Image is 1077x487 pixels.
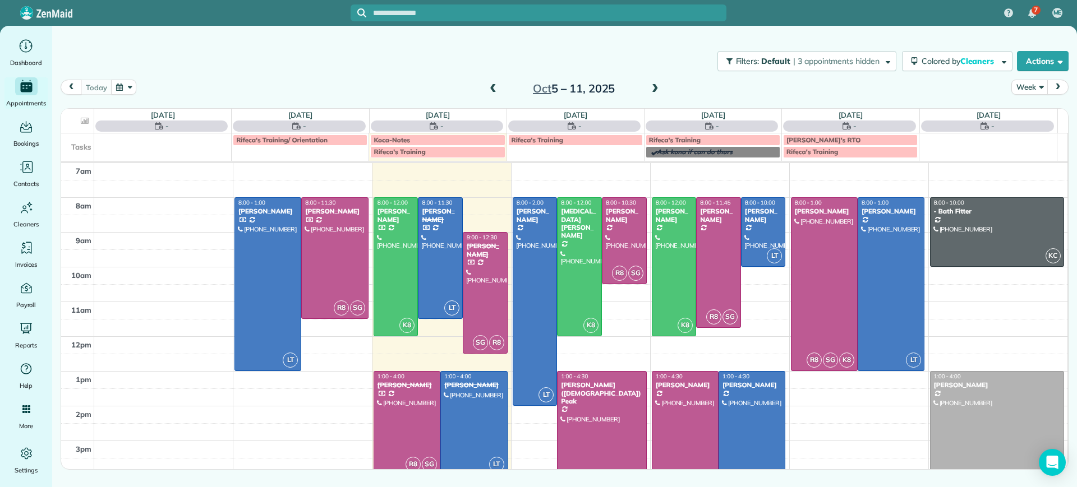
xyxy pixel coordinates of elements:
[4,77,48,109] a: Appointments
[1034,6,1038,15] span: 7
[76,375,91,384] span: 1pm
[4,37,48,68] a: Dashboard
[807,353,822,368] span: R8
[655,381,715,389] div: [PERSON_NAME]
[16,299,36,310] span: Payroll
[426,110,450,119] a: [DATE]
[351,8,366,17] button: Focus search
[839,110,863,119] a: [DATE]
[378,373,404,380] span: 1:00 - 4:00
[377,381,437,389] div: [PERSON_NAME]
[76,166,91,175] span: 7am
[19,420,33,432] span: More
[357,8,366,17] svg: Focus search
[305,207,365,215] div: [PERSON_NAME]
[13,219,39,230] span: Cleaners
[560,381,643,405] div: [PERSON_NAME] ([DEMOGRAPHIC_DATA]) Peak
[288,110,312,119] a: [DATE]
[583,318,599,333] span: K8
[165,120,169,132] span: -
[823,353,838,368] span: SG
[717,51,896,71] button: Filters: Default | 3 appointments hidden
[538,387,554,402] span: LT
[61,80,82,95] button: prev
[793,56,880,66] span: | 3 appointments hidden
[722,309,738,324] span: SG
[767,248,782,263] span: LT
[421,207,459,224] div: [PERSON_NAME]
[15,340,38,351] span: Reports
[20,380,33,391] span: Help
[504,82,644,95] h2: 5 – 11, 2025
[934,199,964,206] span: 8:00 - 10:00
[991,120,995,132] span: -
[334,300,349,316] span: R8
[283,353,298,368] span: LT
[1053,8,1062,17] span: ME
[76,410,91,419] span: 2pm
[10,57,42,68] span: Dashboard
[628,266,643,281] span: SG
[13,178,39,189] span: Contacts
[933,381,1061,389] div: [PERSON_NAME]
[6,98,47,109] span: Appointments
[1020,1,1044,26] div: 7 unread notifications
[786,147,838,156] span: Rifeca's Training
[4,158,48,189] a: Contacts
[722,373,749,380] span: 1:00 - 4:30
[934,373,961,380] span: 1:00 - 4:00
[722,381,782,389] div: [PERSON_NAME]
[374,136,410,144] span: Koca-Notes
[71,305,91,314] span: 11am
[473,335,488,350] span: SG
[605,207,643,224] div: [PERSON_NAME]
[561,373,588,380] span: 1:00 - 4:30
[656,199,686,206] span: 8:00 - 12:00
[656,373,683,380] span: 1:00 - 4:30
[76,444,91,453] span: 3pm
[861,207,921,215] div: [PERSON_NAME]
[960,56,996,66] span: Cleaners
[71,340,91,349] span: 12pm
[906,353,921,368] span: LT
[736,56,760,66] span: Filters:
[444,381,504,389] div: [PERSON_NAME]
[794,207,854,215] div: [PERSON_NAME]
[612,266,627,281] span: R8
[303,120,306,132] span: -
[745,199,775,206] span: 8:00 - 10:00
[1046,248,1061,263] span: KC
[561,199,591,206] span: 8:00 - 12:00
[701,110,725,119] a: [DATE]
[1017,51,1069,71] button: Actions
[933,207,1061,215] div: - Bath Fitter
[977,110,1001,119] a: [DATE]
[716,120,719,132] span: -
[862,199,889,206] span: 8:00 - 1:00
[15,259,38,270] span: Invoices
[444,300,459,316] span: LT
[444,373,471,380] span: 1:00 - 4:00
[700,199,730,206] span: 8:00 - 11:45
[795,199,822,206] span: 8:00 - 1:00
[922,56,998,66] span: Colored by
[1047,80,1069,95] button: next
[238,199,265,206] span: 8:00 - 1:00
[517,199,544,206] span: 8:00 - 2:00
[761,56,791,66] span: Default
[678,318,693,333] span: K8
[238,207,298,215] div: [PERSON_NAME]
[560,207,599,240] div: [MEDICAL_DATA][PERSON_NAME]
[489,335,504,350] span: R8
[4,360,48,391] a: Help
[76,201,91,210] span: 8am
[81,80,112,95] button: today
[466,242,504,258] div: [PERSON_NAME]
[902,51,1012,71] button: Colored byCleaners
[4,198,48,230] a: Cleaners
[15,465,38,476] span: Settings
[378,199,408,206] span: 8:00 - 12:00
[305,199,335,206] span: 8:00 - 11:30
[533,81,551,95] span: Oct
[655,207,693,224] div: [PERSON_NAME]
